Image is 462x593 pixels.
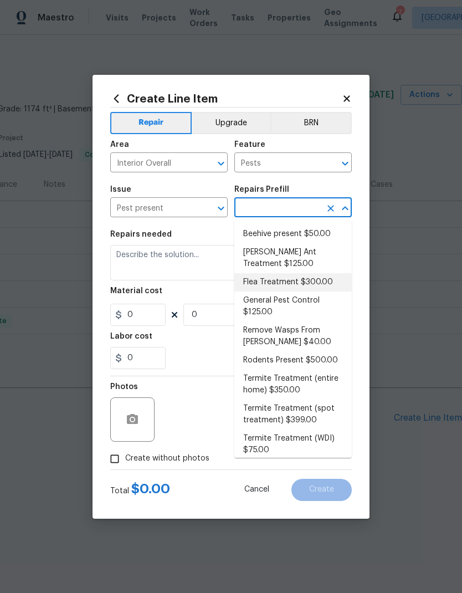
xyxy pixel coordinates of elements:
[110,287,162,295] h5: Material cost
[270,112,352,134] button: BRN
[110,112,192,134] button: Repair
[337,156,353,171] button: Open
[234,243,352,273] li: [PERSON_NAME] Ant Treatment $125.00
[234,225,352,243] li: Beehive present $50.00
[227,479,287,501] button: Cancel
[323,201,338,216] button: Clear
[131,482,170,495] span: $ 0.00
[192,112,271,134] button: Upgrade
[337,201,353,216] button: Close
[234,351,352,370] li: Rodents Present $500.00
[234,370,352,400] li: Termite Treatment (entire home) $350.00
[291,479,352,501] button: Create
[309,485,334,494] span: Create
[234,400,352,430] li: Termite Treatment (spot treatment) $399.00
[110,383,138,391] h5: Photos
[234,321,352,351] li: Remove Wasps From [PERSON_NAME] $40.00
[110,231,172,238] h5: Repairs needed
[110,483,170,497] div: Total
[234,186,289,193] h5: Repairs Prefill
[234,292,352,321] li: General Pest Control $125.00
[125,453,209,464] span: Create without photos
[234,430,352,459] li: Termite Treatment (WDI) $75.00
[110,93,342,105] h2: Create Line Item
[110,333,152,340] h5: Labor cost
[110,141,129,149] h5: Area
[213,156,229,171] button: Open
[244,485,269,494] span: Cancel
[110,186,131,193] h5: Issue
[213,201,229,216] button: Open
[234,273,352,292] li: Flea Treatment $300.00
[234,141,265,149] h5: Feature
